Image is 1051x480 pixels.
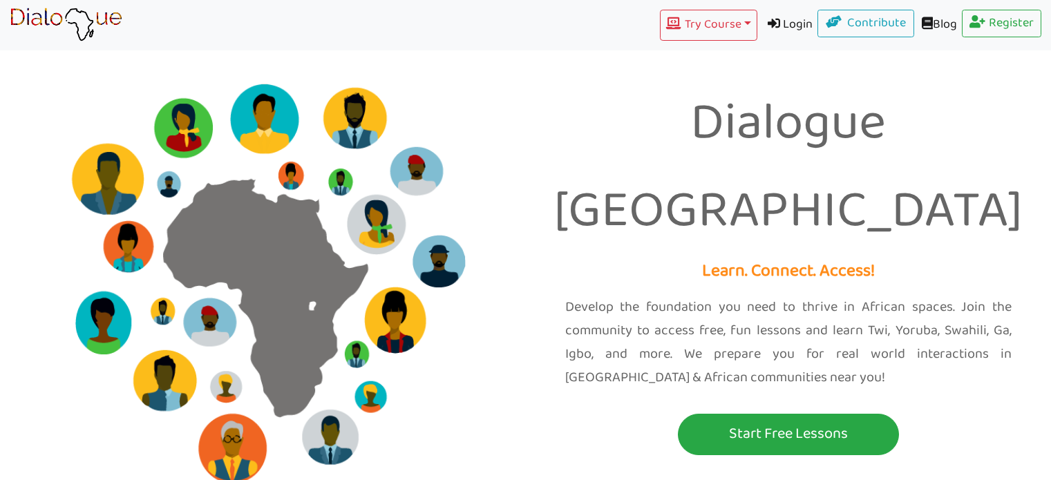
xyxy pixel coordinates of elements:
[678,414,899,455] button: Start Free Lessons
[10,8,122,42] img: learn African language platform app
[817,10,914,37] a: Contribute
[962,10,1042,37] a: Register
[681,421,896,447] p: Start Free Lessons
[914,10,962,41] a: Blog
[757,10,818,41] a: Login
[660,10,757,41] button: Try Course
[536,257,1041,287] p: Learn. Connect. Access!
[536,81,1041,257] p: Dialogue [GEOGRAPHIC_DATA]
[536,414,1041,455] a: Start Free Lessons
[565,296,1012,390] p: Develop the foundation you need to thrive in African spaces. Join the community to access free, f...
